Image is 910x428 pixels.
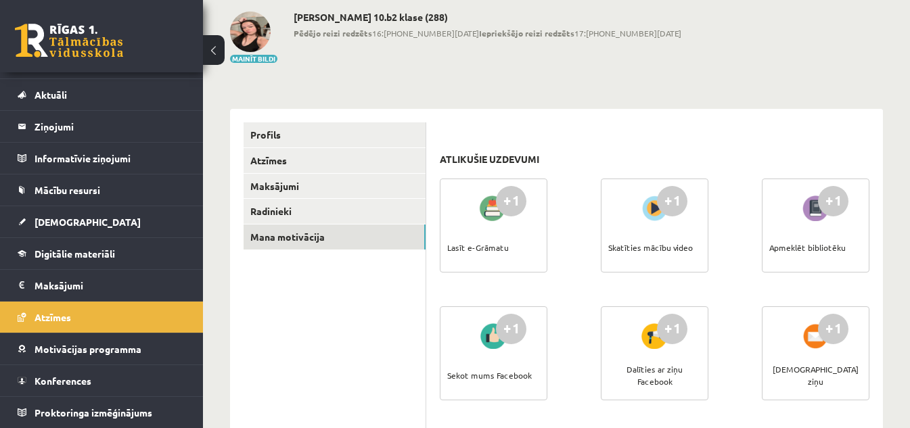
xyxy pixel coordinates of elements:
[496,314,526,344] div: +1
[769,352,862,399] div: [DEMOGRAPHIC_DATA] ziņu
[657,314,687,344] div: +1
[657,186,687,216] div: +1
[18,270,186,301] a: Maksājumi
[35,216,141,228] span: [DEMOGRAPHIC_DATA]
[35,247,115,260] span: Digitālie materiāli
[18,111,186,142] a: Ziņojumi
[447,224,509,271] div: Lasīt e-Grāmatu
[244,174,426,199] a: Maksājumi
[35,406,152,419] span: Proktoringa izmēģinājums
[244,199,426,224] a: Radinieki
[18,143,186,174] a: Informatīvie ziņojumi
[294,11,681,23] h2: [PERSON_NAME] 10.b2 klase (288)
[608,352,701,399] div: Dalīties ar ziņu Facebook
[230,55,277,63] button: Mainīt bildi
[35,343,141,355] span: Motivācijas programma
[35,143,186,174] legend: Informatīvie ziņojumi
[230,11,271,52] img: Patrīcija Vanaga
[244,224,426,249] a: Mana motivācija
[18,174,186,206] a: Mācību resursi
[18,302,186,333] a: Atzīmes
[18,365,186,396] a: Konferences
[18,79,186,110] a: Aktuāli
[15,24,123,57] a: Rīgas 1. Tālmācības vidusskola
[479,28,574,39] b: Iepriekšējo reizi redzēts
[18,333,186,364] a: Motivācijas programma
[440,153,539,165] h3: Atlikušie uzdevumi
[244,122,426,147] a: Profils
[35,184,100,196] span: Mācību resursi
[294,28,372,39] b: Pēdējo reizi redzēts
[18,238,186,269] a: Digitālie materiāli
[35,270,186,301] legend: Maksājumi
[818,186,848,216] div: +1
[294,27,681,39] span: 16:[PHONE_NUMBER][DATE] 17:[PHONE_NUMBER][DATE]
[18,397,186,428] a: Proktoringa izmēģinājums
[35,375,91,387] span: Konferences
[18,206,186,237] a: [DEMOGRAPHIC_DATA]
[496,186,526,216] div: +1
[244,148,426,173] a: Atzīmes
[35,89,67,101] span: Aktuāli
[35,111,186,142] legend: Ziņojumi
[769,224,846,271] div: Apmeklēt bibliotēku
[818,314,848,344] div: +1
[608,224,693,271] div: Skatīties mācību video
[447,352,532,399] div: Sekot mums Facebook
[35,311,71,323] span: Atzīmes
